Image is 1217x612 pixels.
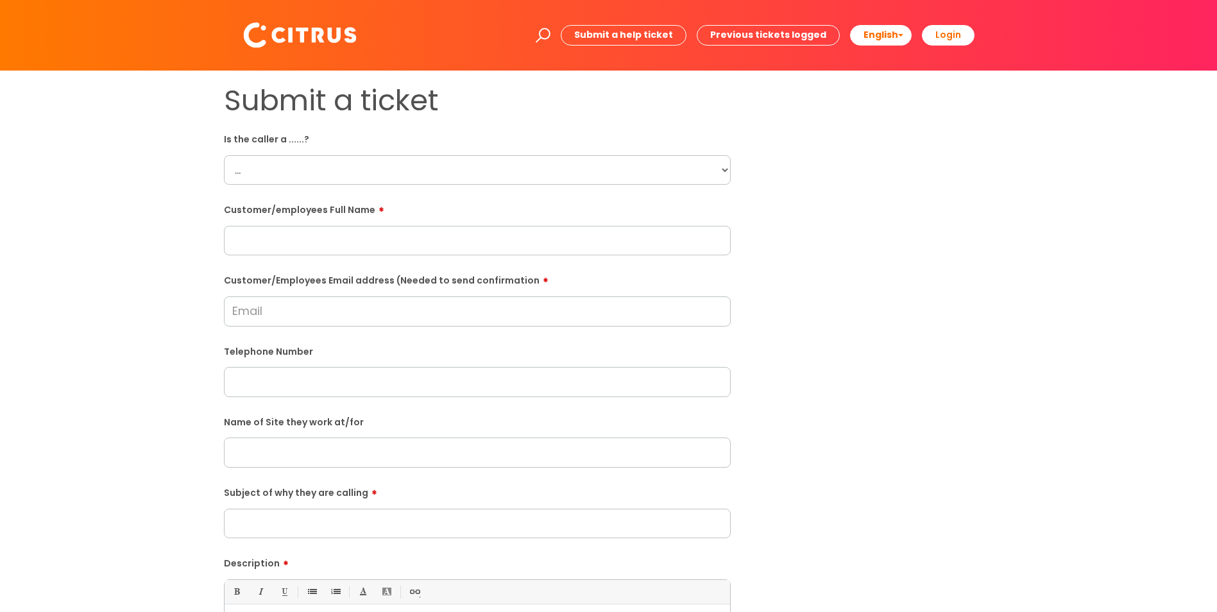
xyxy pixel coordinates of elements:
label: Is the caller a ......? [224,132,731,145]
input: Email [224,296,731,326]
label: Customer/employees Full Name [224,200,731,216]
span: English [864,28,898,41]
a: Previous tickets logged [697,25,840,45]
label: Description [224,554,731,569]
a: Submit a help ticket [561,25,686,45]
label: Subject of why they are calling [224,483,731,498]
h1: Submit a ticket [224,83,731,118]
label: Name of Site they work at/for [224,414,731,428]
a: Login [922,25,974,45]
a: Back Color [379,584,395,600]
a: Italic (Ctrl-I) [252,584,268,600]
a: 1. Ordered List (Ctrl-Shift-8) [327,584,343,600]
label: Customer/Employees Email address (Needed to send confirmation [224,271,731,286]
a: Link [406,584,422,600]
a: Underline(Ctrl-U) [276,584,292,600]
a: Bold (Ctrl-B) [228,584,244,600]
a: Font Color [355,584,371,600]
label: Telephone Number [224,344,731,357]
a: • Unordered List (Ctrl-Shift-7) [303,584,319,600]
b: Login [935,28,961,41]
